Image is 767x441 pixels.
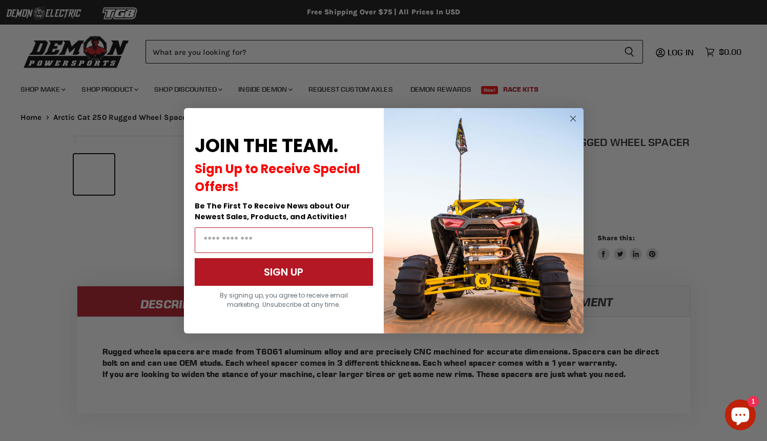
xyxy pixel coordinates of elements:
[195,160,360,195] span: Sign Up to Receive Special Offers!
[195,133,338,159] span: JOIN THE TEAM.
[384,108,584,333] img: a9095488-b6e7-41ba-879d-588abfab540b.jpeg
[722,400,759,433] inbox-online-store-chat: Shopify online store chat
[220,291,348,309] span: By signing up, you agree to receive email marketing. Unsubscribe at any time.
[195,201,350,222] span: Be The First To Receive News about Our Newest Sales, Products, and Activities!
[567,112,579,125] button: Close dialog
[195,227,373,253] input: Email Address
[195,258,373,286] button: SIGN UP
